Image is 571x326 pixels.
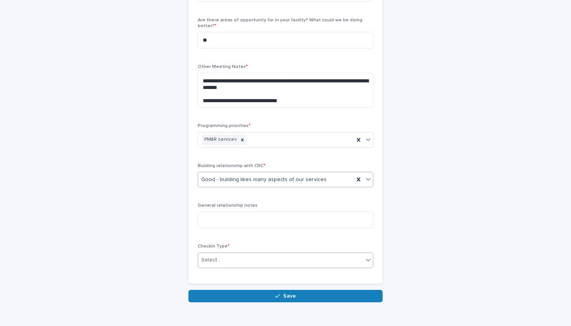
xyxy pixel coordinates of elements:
span: Building relationship with CRC [198,164,266,168]
div: Select... [201,256,221,264]
span: Programming priorities [198,124,251,128]
div: PM&R services [202,134,238,145]
span: Good - building likes many aspects of our services [201,176,327,184]
span: Are there areas of opportunity for in your facility? What could we be doing better? [198,18,362,28]
span: Other Meeting Notes [198,65,248,69]
span: Save [283,293,296,299]
span: Checkin Type [198,244,230,249]
span: General relationship notes [198,203,258,208]
button: Save [188,290,383,302]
